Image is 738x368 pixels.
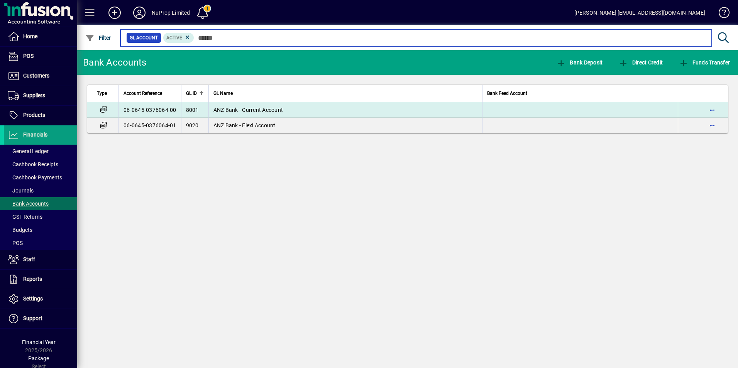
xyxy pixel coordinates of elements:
span: Home [23,33,37,39]
span: Staff [23,256,35,262]
div: Type [97,89,114,98]
button: Funds Transfer [677,56,732,69]
span: Direct Credit [619,59,663,66]
a: Cashbook Payments [4,171,77,184]
a: Journals [4,184,77,197]
span: GL Name [213,89,233,98]
span: Bank Accounts [8,201,49,207]
a: Reports [4,270,77,289]
span: Cashbook Payments [8,174,62,181]
a: Suppliers [4,86,77,105]
a: Budgets [4,223,77,236]
a: Support [4,309,77,328]
span: Financial Year [22,339,56,345]
span: 9020 [186,122,199,128]
a: General Ledger [4,145,77,158]
span: Suppliers [23,92,45,98]
span: Financials [23,132,47,138]
div: Bank Feed Account [487,89,673,98]
span: GST Returns [8,214,42,220]
td: 06-0645-0376064-01 [118,118,181,133]
a: Bank Accounts [4,197,77,210]
a: Staff [4,250,77,269]
span: Bank Feed Account [487,89,527,98]
span: 8001 [186,107,199,113]
button: Direct Credit [617,56,665,69]
td: 06-0645-0376064-00 [118,102,181,118]
span: Bank Deposit [557,59,603,66]
span: POS [23,53,34,59]
span: Journals [8,187,34,194]
span: Cashbook Receipts [8,161,58,167]
a: Knowledge Base [713,2,728,27]
button: Add [102,6,127,20]
span: Type [97,89,107,98]
span: ANZ Bank - Current Account [213,107,283,113]
a: Settings [4,289,77,309]
div: NuProp Limited [152,7,190,19]
span: Customers [23,73,49,79]
span: GL Account [130,34,158,42]
button: Bank Deposit [555,56,605,69]
span: Budgets [8,227,32,233]
a: Home [4,27,77,46]
a: Products [4,106,77,125]
button: Filter [83,31,113,45]
div: GL ID [186,89,204,98]
a: POS [4,47,77,66]
span: Support [23,315,42,321]
mat-chip: Activation Status: Active [163,33,194,43]
button: More options [706,119,718,132]
span: General Ledger [8,148,49,154]
button: More options [706,104,718,116]
a: POS [4,236,77,250]
span: POS [8,240,23,246]
span: Package [28,355,49,361]
span: Products [23,112,45,118]
a: Cashbook Receipts [4,158,77,171]
span: Filter [85,35,111,41]
span: Funds Transfer [679,59,730,66]
span: ANZ Bank - Flexi Account [213,122,276,128]
a: GST Returns [4,210,77,223]
button: Profile [127,6,152,20]
div: [PERSON_NAME] [EMAIL_ADDRESS][DOMAIN_NAME] [574,7,705,19]
a: Customers [4,66,77,86]
span: GL ID [186,89,197,98]
span: Settings [23,295,43,302]
span: Active [166,35,182,41]
div: GL Name [213,89,477,98]
span: Reports [23,276,42,282]
span: Account Reference [124,89,162,98]
div: Bank Accounts [83,56,146,69]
